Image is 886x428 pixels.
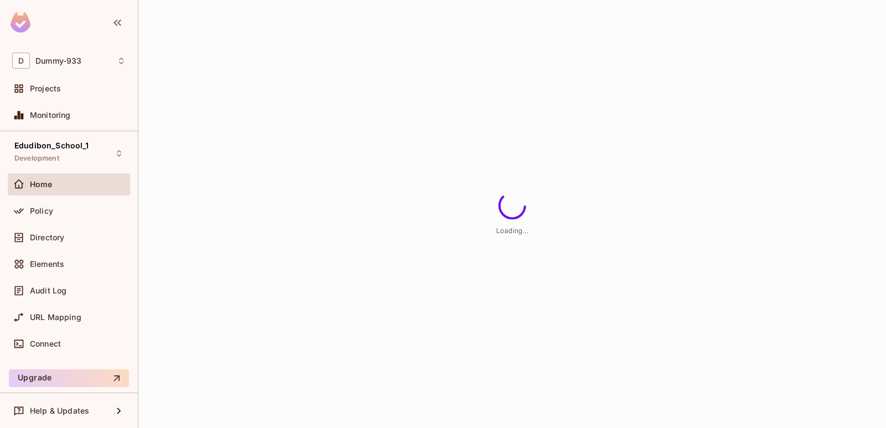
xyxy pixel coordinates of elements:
span: Workspace: Dummy-933 [35,56,81,65]
span: Elements [30,260,64,269]
span: Monitoring [30,111,71,120]
span: Projects [30,84,61,93]
button: Upgrade [9,369,129,387]
span: Directory [30,233,64,242]
span: Connect [30,339,61,348]
span: URL Mapping [30,313,81,322]
span: Edudibon_School_1 [14,141,89,150]
span: Home [30,180,53,189]
img: SReyMgAAAABJRU5ErkJggg== [11,12,30,33]
span: Help & Updates [30,406,89,415]
span: Development [14,154,59,163]
span: Loading... [496,226,528,234]
span: Policy [30,207,53,215]
span: Audit Log [30,286,66,295]
span: D [12,53,30,69]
